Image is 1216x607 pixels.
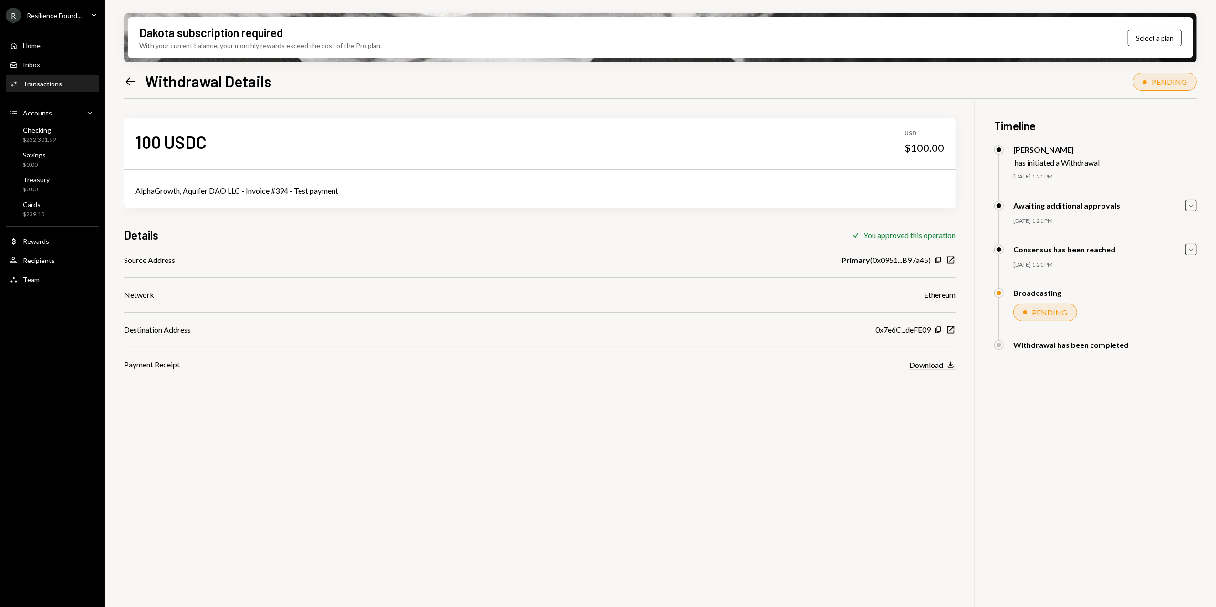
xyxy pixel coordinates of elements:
[1013,145,1100,154] div: [PERSON_NAME]
[6,8,21,23] div: R
[6,251,99,269] a: Recipients
[1013,245,1115,254] div: Consensus has been reached
[842,254,870,266] b: Primary
[23,237,49,245] div: Rewards
[6,271,99,288] a: Team
[1015,158,1100,167] div: has initiated a Withdrawal
[6,173,99,196] a: Treasury$0.00
[1013,288,1061,297] div: Broadcasting
[145,72,271,91] h1: Withdrawal Details
[139,25,283,41] div: Dakota subscription required
[6,232,99,250] a: Rewards
[23,256,55,264] div: Recipients
[1013,201,1120,210] div: Awaiting additional approvals
[6,104,99,121] a: Accounts
[23,200,44,209] div: Cards
[23,151,46,159] div: Savings
[23,136,56,144] div: $232,301.99
[139,41,382,51] div: With your current balance, your monthly rewards exceed the cost of the Pro plan.
[124,254,175,266] div: Source Address
[904,141,944,155] div: $100.00
[23,275,40,283] div: Team
[6,123,99,146] a: Checking$232,301.99
[1032,308,1067,317] div: PENDING
[23,210,44,219] div: $239.10
[27,11,82,20] div: Resilience Found...
[23,109,52,117] div: Accounts
[135,131,207,153] div: 100 USDC
[875,324,931,335] div: 0x7e6C...deFE09
[994,118,1197,134] h3: Timeline
[1013,217,1197,225] div: [DATE] 1:21 PM
[6,198,99,220] a: Cards$239.10
[23,61,40,69] div: Inbox
[23,126,56,134] div: Checking
[23,176,50,184] div: Treasury
[124,227,158,243] h3: Details
[863,230,956,240] div: You approved this operation
[909,360,956,370] button: Download
[6,75,99,92] a: Transactions
[1013,261,1197,269] div: [DATE] 1:21 PM
[23,80,62,88] div: Transactions
[6,37,99,54] a: Home
[1013,340,1129,349] div: Withdrawal has been completed
[23,161,46,169] div: $0.00
[6,148,99,171] a: Savings$0.00
[124,289,154,301] div: Network
[904,129,944,137] div: USD
[135,185,944,197] div: AlphaGrowth, Aquifer DAO LLC - Invoice #394 - Test payment
[124,324,191,335] div: Destination Address
[909,360,943,369] div: Download
[124,359,180,370] div: Payment Receipt
[23,42,41,50] div: Home
[1013,173,1197,181] div: [DATE] 1:21 PM
[1152,77,1187,86] div: PENDING
[1128,30,1182,46] button: Select a plan
[924,289,956,301] div: Ethereum
[6,56,99,73] a: Inbox
[842,254,931,266] div: ( 0x0951...B97a45 )
[23,186,50,194] div: $0.00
